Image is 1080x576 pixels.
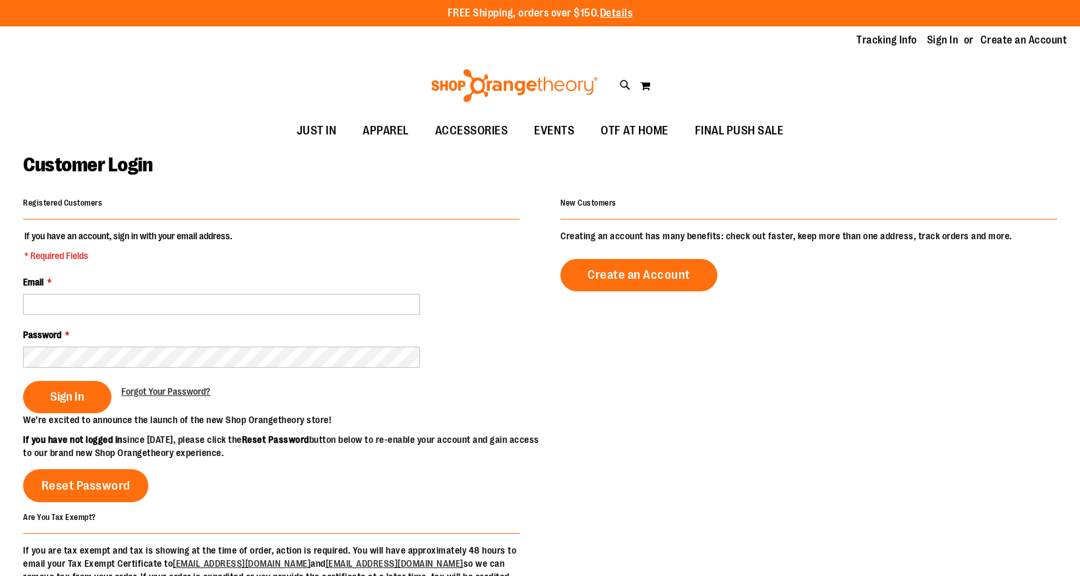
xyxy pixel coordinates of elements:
[121,386,210,397] span: Forgot Your Password?
[23,512,96,521] strong: Are You Tax Exempt?
[42,478,131,493] span: Reset Password
[560,198,616,208] strong: New Customers
[695,116,784,146] span: FINAL PUSH SALE
[23,198,102,208] strong: Registered Customers
[587,116,682,146] a: OTF AT HOME
[980,33,1067,47] a: Create an Account
[927,33,959,47] a: Sign In
[23,381,111,413] button: Sign In
[534,116,574,146] span: EVENTS
[23,434,123,445] strong: If you have not logged in
[23,433,540,459] p: since [DATE], please click the button below to re-enable your account and gain access to our bran...
[242,434,309,445] strong: Reset Password
[23,469,148,502] a: Reset Password
[448,6,633,21] p: FREE Shipping, orders over $150.
[856,33,917,47] a: Tracking Info
[284,116,350,146] a: JUST IN
[600,7,633,19] a: Details
[297,116,337,146] span: JUST IN
[326,558,464,569] a: [EMAIL_ADDRESS][DOMAIN_NAME]
[50,389,84,404] span: Sign In
[560,259,717,291] a: Create an Account
[23,154,152,176] span: Customer Login
[587,268,690,282] span: Create an Account
[422,116,522,146] a: ACCESSORIES
[435,116,508,146] span: ACCESSORIES
[23,277,44,287] span: Email
[23,229,233,262] legend: If you have an account, sign in with your email address.
[23,413,540,426] p: We’re excited to announce the launch of the new Shop Orangetheory store!
[24,249,232,262] span: * Required Fields
[560,229,1057,243] p: Creating an account has many benefits: check out faster, keep more than one address, track orders...
[601,116,669,146] span: OTF AT HOME
[349,116,422,146] a: APPAREL
[363,116,409,146] span: APPAREL
[173,558,311,569] a: [EMAIL_ADDRESS][DOMAIN_NAME]
[23,330,61,340] span: Password
[121,385,210,398] a: Forgot Your Password?
[682,116,797,146] a: FINAL PUSH SALE
[521,116,587,146] a: EVENTS
[429,69,600,102] img: Shop Orangetheory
